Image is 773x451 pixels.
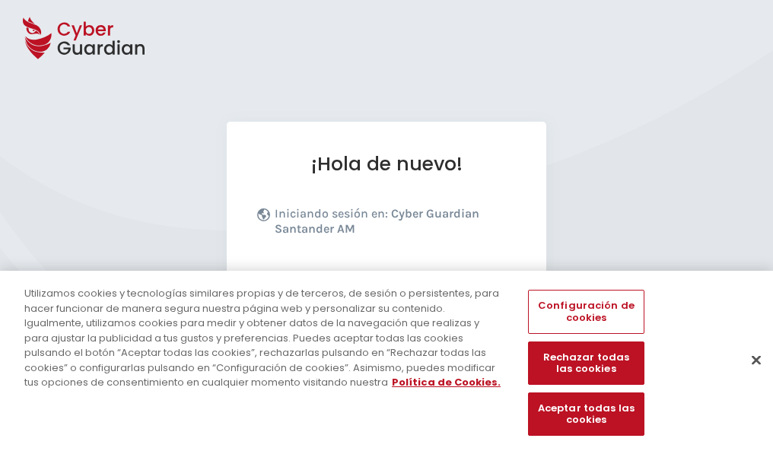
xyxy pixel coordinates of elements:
[392,375,501,389] a: Más información sobre su privacidad, se abre en una nueva pestaña
[528,290,644,333] button: Configuración de cookies, Abre el cuadro de diálogo del centro de preferencias.
[740,343,773,376] button: Cerrar
[257,152,516,176] h1: ¡Hola de nuevo!
[24,286,505,390] div: Utilizamos cookies y tecnologías similares propias y de terceros, de sesión o persistentes, para ...
[528,341,644,385] button: Rechazar todas las cookies
[275,206,479,236] b: Cyber Guardian Santander AM
[528,392,644,436] button: Aceptar todas las cookies
[275,206,512,244] p: Iniciando sesión en:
